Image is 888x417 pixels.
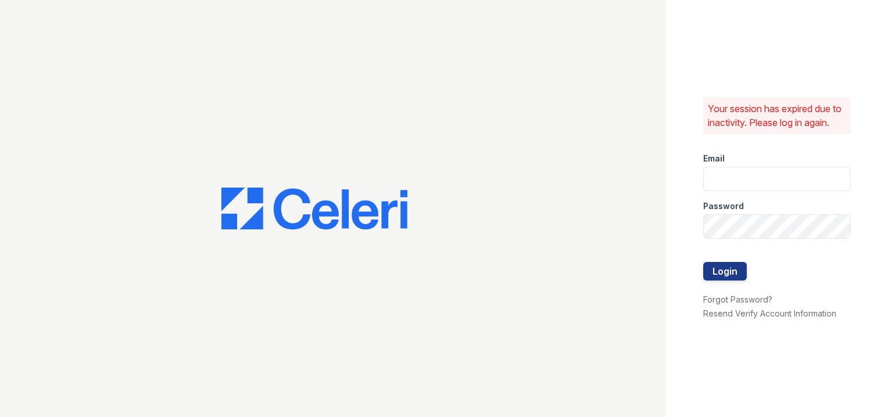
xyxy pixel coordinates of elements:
[703,308,836,318] a: Resend Verify Account Information
[703,153,725,164] label: Email
[703,262,747,281] button: Login
[221,188,407,229] img: CE_Logo_Blue-a8612792a0a2168367f1c8372b55b34899dd931a85d93a1a3d3e32e68fde9ad4.png
[703,200,744,212] label: Password
[703,294,772,304] a: Forgot Password?
[708,102,846,130] p: Your session has expired due to inactivity. Please log in again.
